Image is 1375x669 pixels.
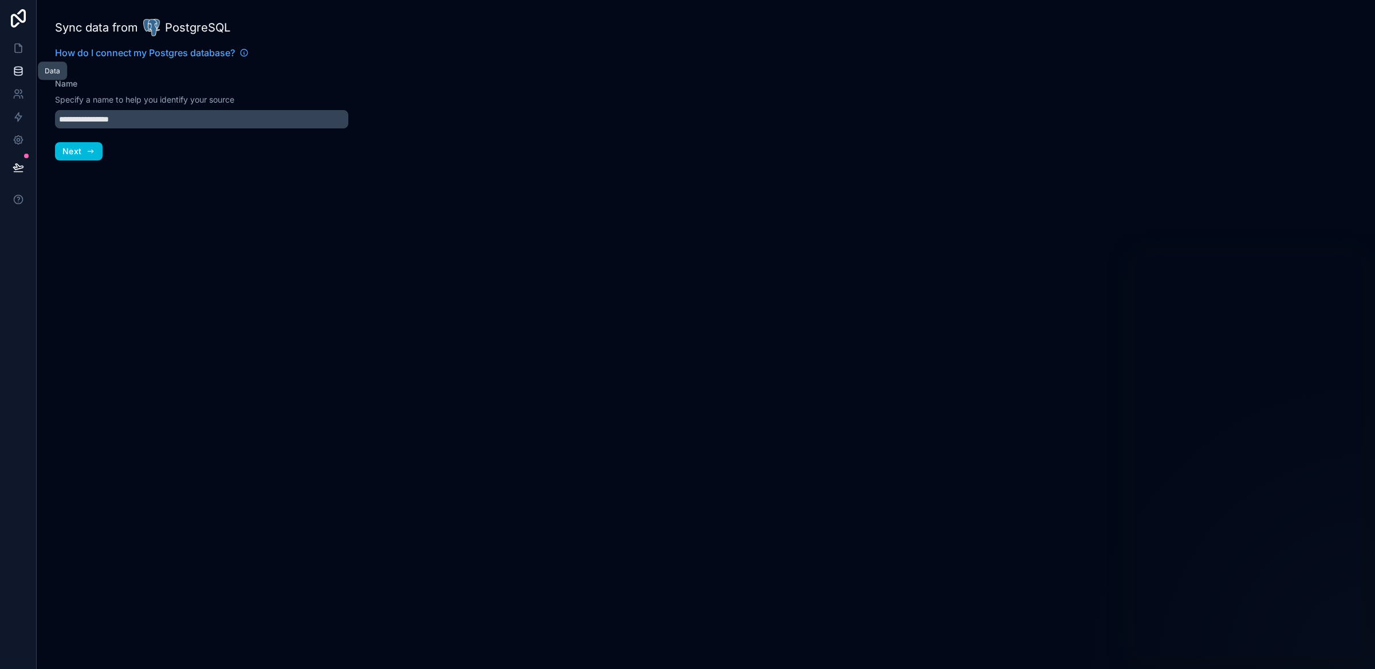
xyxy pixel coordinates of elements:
div: Data [45,66,60,76]
button: Next [55,142,103,161]
a: How do I connect my Postgres database? [55,46,249,60]
span: Next [62,146,81,157]
p: Specify a name to help you identify your source [55,94,348,105]
span: Sync data from [55,19,138,36]
img: Supabase database logo [143,18,160,37]
span: PostgreSQL [165,19,230,36]
label: Name [55,78,77,89]
span: How do I connect my Postgres database? [55,46,235,60]
iframe: Intercom live chat [1134,254,1364,658]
